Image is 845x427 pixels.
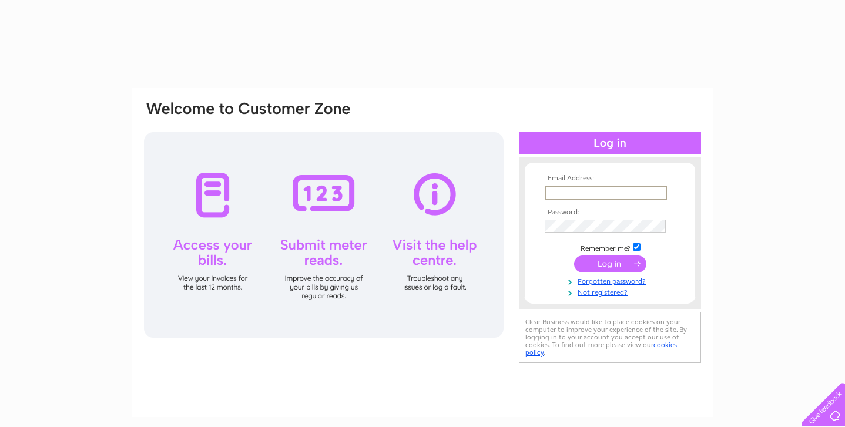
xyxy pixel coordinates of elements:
[542,241,678,253] td: Remember me?
[545,275,678,286] a: Forgotten password?
[525,341,677,357] a: cookies policy
[574,255,646,272] input: Submit
[519,312,701,363] div: Clear Business would like to place cookies on your computer to improve your experience of the sit...
[542,174,678,183] th: Email Address:
[545,286,678,297] a: Not registered?
[542,209,678,217] th: Password:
